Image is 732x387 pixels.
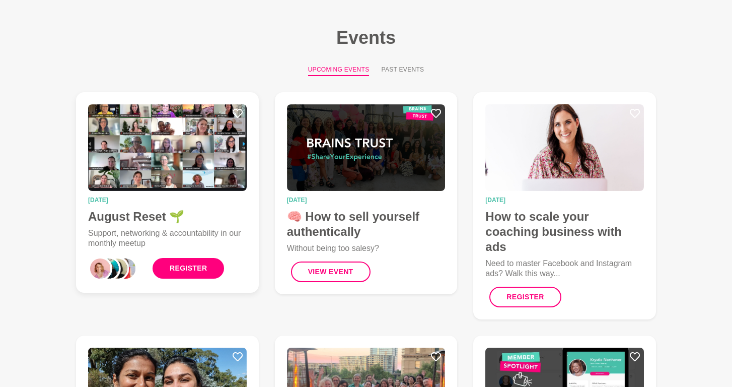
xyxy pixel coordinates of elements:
[88,256,112,281] div: 0_Vari McGaan
[489,287,561,307] a: Register
[88,197,247,203] time: [DATE]
[153,258,224,279] a: Register
[485,209,644,254] h4: How to scale your coaching business with ads
[287,197,446,203] time: [DATE]
[381,65,424,76] button: Past Events
[88,209,247,224] h4: August Reset 🌱
[308,65,370,76] button: Upcoming Events
[485,197,644,203] time: [DATE]
[60,26,672,49] h1: Events
[287,209,446,239] h4: 🧠 How to sell yourself authentically
[275,92,458,294] a: 🧠 How to sell yourself authentically[DATE]🧠 How to sell yourself authenticallyWithout being too s...
[88,104,247,191] img: August Reset 🌱
[97,256,121,281] div: 1_Emily Fogg
[105,256,129,281] div: 2_Laila Punj
[88,228,247,248] p: Support, networking & accountability in our monthly meetup
[473,92,656,319] a: How to scale your coaching business with ads[DATE]How to scale your coaching business with adsNee...
[485,259,644,279] p: Need to master Facebook and Instagram ads? Walk this way...
[291,262,371,282] button: View Event
[287,104,446,191] img: 🧠 How to sell yourself authentically
[287,243,446,253] p: Without being too salesy?
[76,92,259,293] a: August Reset 🌱[DATE]August Reset 🌱Support, networking & accountability in our monthly meetupRegister
[485,104,644,191] img: How to scale your coaching business with ads
[113,256,137,281] div: 3_Dr Missy Wolfman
